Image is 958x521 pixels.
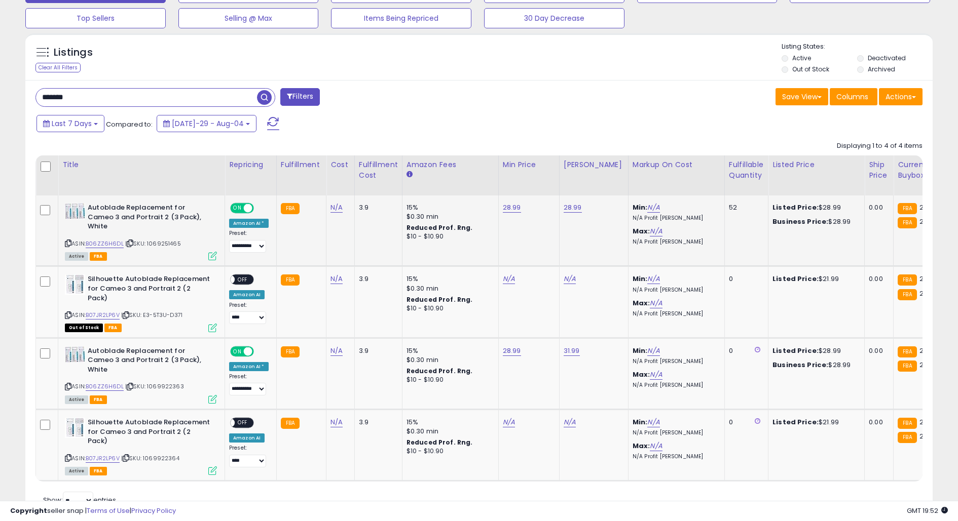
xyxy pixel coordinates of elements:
div: Ship Price [869,159,889,181]
a: N/A [647,274,659,284]
label: Archived [868,65,895,73]
span: 21.99 [919,417,936,427]
a: B06ZZ6H6DL [86,382,124,391]
a: N/A [330,203,343,213]
div: Amazon AI * [229,362,269,371]
div: Title [62,159,220,170]
div: Preset: [229,230,269,253]
small: FBA [281,346,300,357]
a: N/A [650,226,662,236]
b: Autoblade Replacement for Cameo 3 and Portrait 2 (3 Pack), White [88,203,211,234]
div: $10 - $10.90 [407,376,491,384]
div: Cost [330,159,350,170]
span: OFF [235,419,251,427]
div: Current Buybox Price [898,159,950,181]
div: Amazon AI [229,433,265,443]
div: Markup on Cost [633,159,720,170]
div: [PERSON_NAME] [564,159,624,170]
label: Out of Stock [792,65,829,73]
img: 4132FCmHtTL._SL40_.jpg [65,418,85,438]
b: Min: [633,203,648,212]
button: Selling @ Max [178,8,319,28]
a: 28.99 [564,203,582,213]
a: B07JR2LP6V [86,454,120,463]
span: ON [231,204,244,213]
div: seller snap | | [10,506,176,516]
button: Columns [830,88,877,105]
div: 3.9 [359,203,394,212]
b: Max: [633,370,650,379]
small: FBA [898,274,916,286]
b: Min: [633,346,648,355]
a: N/A [650,370,662,380]
span: FBA [90,467,107,475]
div: Fulfillment Cost [359,159,398,181]
span: Columns [836,92,868,102]
button: Items Being Repriced [331,8,471,28]
div: 3.9 [359,418,394,427]
span: | SKU: E3-5T3U-D371 [121,311,182,319]
div: Amazon AI * [229,219,269,228]
label: Active [792,54,811,62]
b: Silhouette Autoblade Replacement for Cameo 3 and Portrait 2 (2 Pack) [88,274,211,305]
b: Reduced Prof. Rng. [407,438,473,447]
div: ASIN: [65,274,217,331]
div: Preset: [229,445,269,467]
a: N/A [650,298,662,308]
div: $10 - $10.90 [407,304,491,313]
span: | SKU: 1069251465 [125,239,181,248]
div: $0.30 min [407,284,491,293]
div: 15% [407,274,491,284]
p: Listing States: [782,42,932,52]
div: Repricing [229,159,272,170]
small: FBA [898,203,916,214]
a: N/A [503,274,515,284]
div: Fulfillable Quantity [729,159,764,181]
img: 4171TP2vR+L._SL40_.jpg [65,346,85,363]
a: B07JR2LP6V [86,311,120,319]
span: 28.99 [919,203,938,212]
div: $28.99 [772,346,857,355]
small: FBA [898,432,916,443]
div: $21.99 [772,274,857,284]
b: Autoblade Replacement for Cameo 3 and Portrait 2 (3 Pack), White [88,346,211,377]
a: N/A [330,417,343,427]
div: 0.00 [869,203,886,212]
span: | SKU: 1069922364 [121,454,179,462]
div: Amazon Fees [407,159,494,170]
p: N/A Profit [PERSON_NAME] [633,453,717,460]
p: N/A Profit [PERSON_NAME] [633,429,717,436]
button: [DATE]-29 - Aug-04 [157,115,256,132]
span: OFF [252,347,269,355]
p: N/A Profit [PERSON_NAME] [633,382,717,389]
button: Top Sellers [25,8,166,28]
small: FBA [281,274,300,286]
span: All listings currently available for purchase on Amazon [65,252,88,261]
b: Listed Price: [772,274,819,284]
small: FBA [281,418,300,429]
b: Reduced Prof. Rng. [407,295,473,304]
span: All listings currently available for purchase on Amazon [65,467,88,475]
span: All listings currently available for purchase on Amazon [65,395,88,404]
div: 3.9 [359,274,394,284]
a: N/A [564,417,576,427]
small: FBA [898,217,916,228]
span: 28.99 [919,217,938,226]
div: 0 [729,346,760,355]
div: ASIN: [65,203,217,259]
div: $10 - $10.90 [407,232,491,241]
span: ON [231,347,244,355]
div: 0.00 [869,274,886,284]
div: ASIN: [65,346,217,403]
div: $0.30 min [407,212,491,221]
small: Amazon Fees. [407,170,413,179]
small: FBA [898,360,916,372]
a: B06ZZ6H6DL [86,239,124,248]
span: 28.99 [919,360,938,370]
a: N/A [650,441,662,451]
a: 31.99 [564,346,580,356]
div: Amazon AI [229,290,265,299]
span: FBA [90,252,107,261]
b: Max: [633,298,650,308]
a: Privacy Policy [131,506,176,515]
